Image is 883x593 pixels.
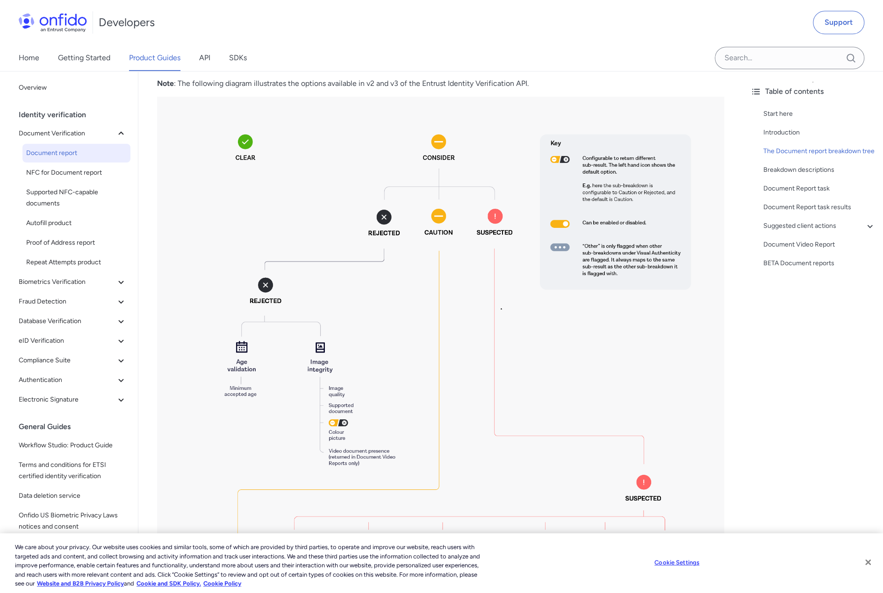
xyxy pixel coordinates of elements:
a: Terms and conditions for ETSI certified identity verification [15,456,130,486]
span: Document report [26,148,127,159]
button: Electronic Signature [15,390,130,409]
span: Compliance Suite [19,355,115,366]
a: Home [19,45,39,71]
a: Product Guides [129,45,180,71]
a: Support [813,11,864,34]
span: Repeat Attempts product [26,257,127,268]
span: Data deletion service [19,490,127,501]
strong: Note [157,79,174,88]
div: Identity verification [19,106,134,124]
a: Data deletion service [15,487,130,505]
a: Getting Started [58,45,110,71]
a: Supported NFC-capable documents [22,183,130,213]
button: Database Verification [15,312,130,331]
a: Repeat Attempts product [22,253,130,272]
span: Autofill product [26,218,127,229]
button: Authentication [15,371,130,389]
a: Autofill product [22,214,130,233]
a: The Document report breakdown tree [763,146,876,157]
button: Biometrics Verification [15,273,130,291]
img: Onfido Logo [19,13,87,32]
a: Introduction [763,127,876,138]
button: Cookie Settings [648,553,706,572]
a: Start here [763,108,876,120]
a: Overview [15,78,130,97]
a: API [199,45,210,71]
a: More information about our cookie policy., opens in a new tab [37,580,124,587]
span: Fraud Detection [19,296,115,307]
span: eID Verification [19,335,115,346]
a: Onfido US Biometric Privacy Laws notices and consent [15,506,130,536]
div: We care about your privacy. Our website uses cookies and similar tools, some of which are provide... [15,543,486,588]
div: Table of contents [750,86,876,97]
span: Overview [19,82,127,93]
input: Onfido search input field [715,47,864,69]
a: Document Video Report [763,239,876,250]
span: Electronic Signature [19,394,115,405]
a: Workflow Studio: Product Guide [15,436,130,455]
a: Cookie and SDK Policy. [136,580,201,587]
a: Cookie Policy [203,580,241,587]
span: Workflow Studio: Product Guide [19,440,127,451]
button: eID Verification [15,332,130,350]
a: Document Report task results [763,202,876,213]
span: Supported NFC-capable documents [26,187,127,209]
span: Proof of Address report [26,237,127,248]
a: SDKs [229,45,247,71]
a: Proof of Address report [22,233,130,252]
span: Database Verification [19,316,115,327]
h1: Developers [99,15,155,30]
a: Document Report task [763,183,876,194]
a: NFC for Document report [22,163,130,182]
span: Authentication [19,374,115,386]
div: General Guides [19,417,134,436]
span: Document Verification [19,128,115,139]
a: Breakdown descriptions [763,164,876,176]
a: BETA Document reports [763,258,876,269]
span: NFC for Document report [26,167,127,178]
button: Compliance Suite [15,351,130,370]
span: Terms and conditions for ETSI certified identity verification [19,459,127,482]
span: Onfido US Biometric Privacy Laws notices and consent [19,510,127,532]
a: Suggested client actions [763,220,876,232]
button: Fraud Detection [15,292,130,311]
a: Document report [22,144,130,162]
p: : The following diagram illustrates the options available in v2 and v3 of the Entrust Identity Ve... [157,78,724,89]
button: Close [858,552,878,572]
button: Document Verification [15,124,130,143]
span: Biometrics Verification [19,276,115,288]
